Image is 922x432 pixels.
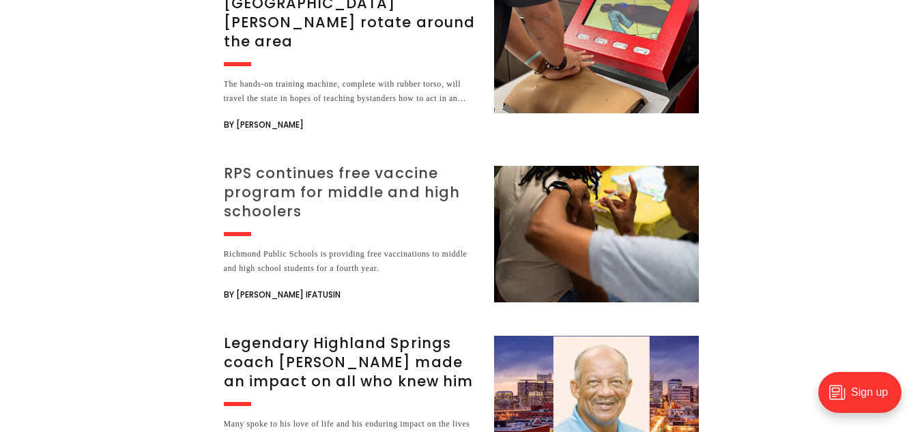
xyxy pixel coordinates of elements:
h3: RPS continues free vaccine program for middle and high schoolers [224,164,478,221]
h3: Legendary Highland Springs coach [PERSON_NAME] made an impact on all who knew him [224,334,478,391]
div: Richmond Public Schools is providing free vaccinations to middle and high school students for a f... [224,247,478,276]
span: By [PERSON_NAME] [224,117,304,133]
iframe: portal-trigger [807,365,922,432]
a: RPS continues free vaccine program for middle and high schoolers Richmond Public Schools is provi... [224,166,699,303]
span: By [PERSON_NAME] Ifatusin [224,287,341,303]
img: RPS continues free vaccine program for middle and high schoolers [494,166,699,302]
div: The hands-on training machine, complete with rubber torso, will travel the state in hopes of teac... [224,77,478,106]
